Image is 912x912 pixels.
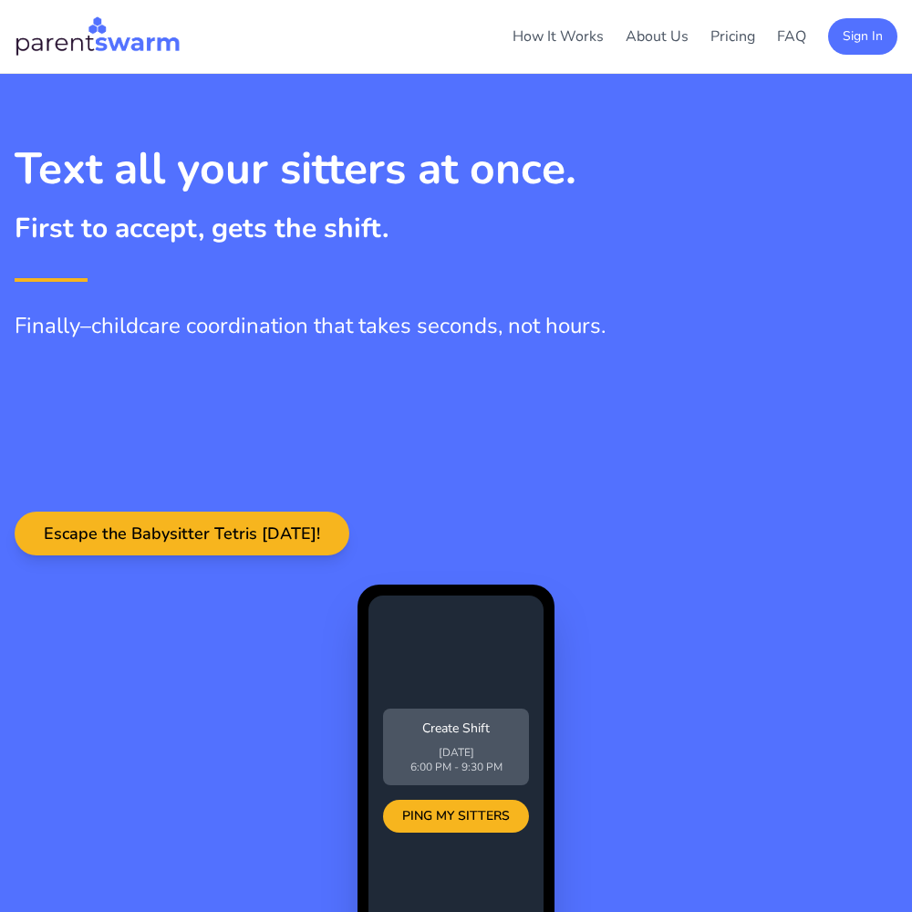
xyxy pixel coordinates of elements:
p: 6:00 PM - 9:30 PM [394,760,518,774]
a: Pricing [710,26,755,47]
div: PING MY SITTERS [383,800,529,833]
a: Escape the Babysitter Tetris [DATE]! [15,524,349,544]
a: FAQ [777,26,806,47]
a: About Us [626,26,689,47]
p: [DATE] [394,745,518,760]
a: How It Works [513,26,604,47]
a: Sign In [828,26,897,46]
button: Escape the Babysitter Tetris [DATE]! [15,512,349,555]
button: Sign In [828,18,897,55]
p: Create Shift [394,720,518,738]
img: Parentswarm Logo [15,15,181,58]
